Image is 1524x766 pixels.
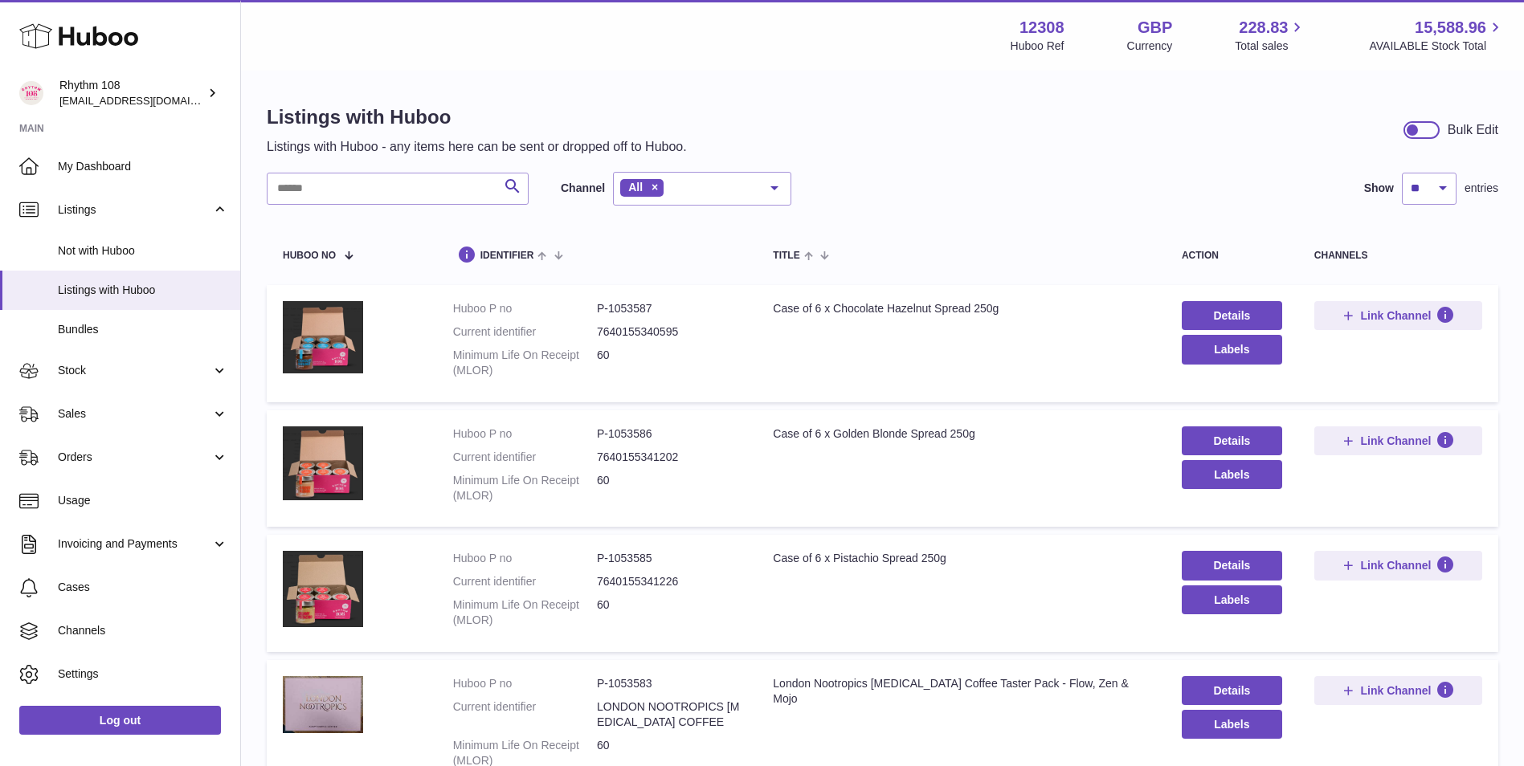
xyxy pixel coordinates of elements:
span: Link Channel [1360,308,1431,323]
a: Details [1182,676,1282,705]
span: Channels [58,623,228,638]
span: Stock [58,363,211,378]
span: Total sales [1235,39,1306,54]
span: Link Channel [1360,558,1431,572]
span: [EMAIL_ADDRESS][DOMAIN_NAME] [59,94,236,107]
strong: GBP [1138,17,1172,39]
span: title [773,251,799,261]
img: Case of 6 x Pistachio Spread 250g [283,551,363,627]
span: AVAILABLE Stock Total [1369,39,1505,54]
dd: P-1053583 [597,676,741,691]
button: Link Channel [1314,426,1482,455]
dt: Minimum Life On Receipt (MLOR) [453,348,597,378]
button: Link Channel [1314,301,1482,330]
span: identifier [480,251,534,261]
span: 15,588.96 [1415,17,1486,39]
img: internalAdmin-12308@internal.huboo.com [19,81,43,105]
strong: 12308 [1019,17,1064,39]
dt: Huboo P no [453,426,597,442]
button: Labels [1182,460,1282,489]
span: All [628,181,643,194]
span: Listings [58,202,211,218]
dt: Current identifier [453,450,597,465]
button: Link Channel [1314,676,1482,705]
dt: Current identifier [453,324,597,340]
a: Log out [19,706,221,735]
p: Listings with Huboo - any items here can be sent or dropped off to Huboo. [267,138,687,156]
dd: 7640155341202 [597,450,741,465]
button: Link Channel [1314,551,1482,580]
a: Details [1182,426,1282,455]
span: Listings with Huboo [58,283,228,298]
dt: Huboo P no [453,676,597,691]
dt: Huboo P no [453,301,597,316]
div: Case of 6 x Pistachio Spread 250g [773,551,1150,566]
span: Invoicing and Payments [58,536,211,552]
img: London Nootropics Adaptogenic Coffee Taster Pack - Flow, Zen & Mojo [283,676,363,733]
dd: P-1053587 [597,301,741,316]
dt: Minimum Life On Receipt (MLOR) [453,597,597,628]
dd: 60 [597,597,741,628]
span: Cases [58,580,228,595]
div: Bulk Edit [1448,121,1498,139]
dd: 60 [597,473,741,503]
a: Details [1182,301,1282,330]
span: Sales [58,406,211,422]
label: Show [1364,181,1394,196]
a: Details [1182,551,1282,580]
label: Channel [561,181,605,196]
button: Labels [1182,710,1282,739]
dt: Minimum Life On Receipt (MLOR) [453,473,597,503]
span: Link Channel [1360,683,1431,698]
span: Not with Huboo [58,243,228,259]
div: Case of 6 x Chocolate Hazelnut Spread 250g [773,301,1150,316]
div: Currency [1127,39,1173,54]
span: Link Channel [1360,434,1431,448]
dt: Current identifier [453,574,597,589]
div: Huboo Ref [1011,39,1064,54]
span: Huboo no [283,251,336,261]
dt: Huboo P no [453,551,597,566]
div: action [1182,251,1282,261]
dd: 60 [597,348,741,378]
img: Case of 6 x Golden Blonde Spread 250g [283,426,363,500]
dd: LONDON NOOTROPICS [MEDICAL_DATA] COFFEE [597,699,741,730]
button: Labels [1182,335,1282,364]
dd: P-1053586 [597,426,741,442]
img: Case of 6 x Chocolate Hazelnut Spread 250g [283,301,363,373]
h1: Listings with Huboo [267,104,687,130]
div: Rhythm 108 [59,78,204,108]
a: 228.83 Total sales [1235,17,1306,54]
div: London Nootropics [MEDICAL_DATA] Coffee Taster Pack - Flow, Zen & Mojo [773,676,1150,707]
div: channels [1314,251,1482,261]
dd: 7640155340595 [597,324,741,340]
dd: 7640155341226 [597,574,741,589]
dd: P-1053585 [597,551,741,566]
button: Labels [1182,585,1282,614]
span: My Dashboard [58,159,228,174]
span: Settings [58,666,228,682]
span: Orders [58,450,211,465]
span: Bundles [58,322,228,337]
span: entries [1465,181,1498,196]
div: Case of 6 x Golden Blonde Spread 250g [773,426,1150,442]
span: 228.83 [1239,17,1288,39]
a: 15,588.96 AVAILABLE Stock Total [1369,17,1505,54]
dt: Current identifier [453,699,597,730]
span: Usage [58,493,228,508]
